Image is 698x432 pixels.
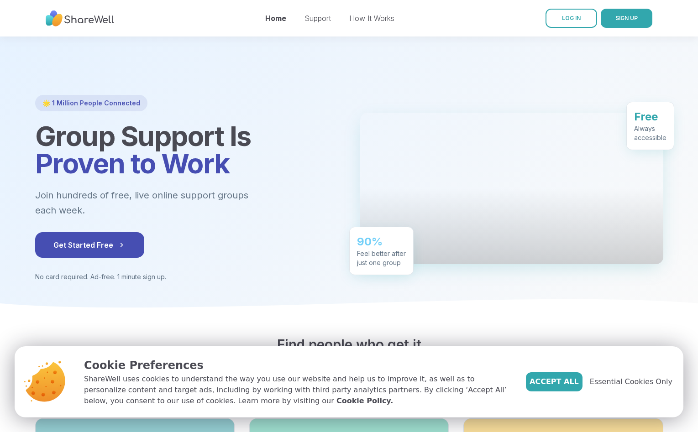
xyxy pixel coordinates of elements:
button: SIGN UP [601,9,652,28]
div: 🌟 1 Million People Connected [35,95,147,111]
h2: Find people who get it [35,336,663,353]
span: SIGN UP [615,15,638,21]
span: LOG IN [562,15,581,21]
div: Always accessible [634,124,667,142]
img: ShareWell Nav Logo [46,6,114,31]
p: Join hundreds of free, live online support groups each week. [35,188,298,218]
p: ShareWell uses cookies to understand the way you use our website and help us to improve it, as we... [84,374,511,406]
div: Feel better after just one group [357,249,406,267]
p: No card required. Ad-free. 1 minute sign up. [35,272,338,281]
button: Accept All [526,372,583,391]
a: Home [265,14,286,23]
button: Get Started Free [35,232,144,258]
span: Proven to Work [35,147,230,180]
a: Support [304,14,331,23]
h1: Group Support Is [35,122,338,177]
a: LOG IN [546,9,597,28]
span: Essential Cookies Only [590,376,672,387]
div: Free [634,109,667,124]
span: Accept All [530,376,579,387]
span: Get Started Free [53,239,126,250]
div: 90% [357,234,406,249]
p: Cookie Preferences [84,357,511,374]
a: Cookie Policy. [336,396,393,406]
a: How It Works [349,14,394,23]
